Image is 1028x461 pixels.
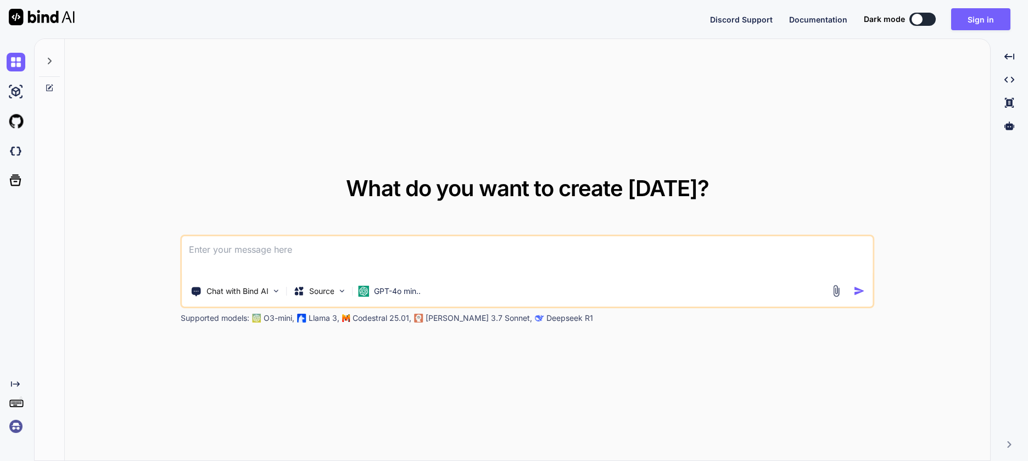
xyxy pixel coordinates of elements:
[546,313,593,324] p: Deepseek R1
[343,314,350,322] img: Mistral-AI
[864,14,905,25] span: Dark mode
[7,53,25,71] img: chat
[7,417,25,436] img: signin
[426,313,532,324] p: [PERSON_NAME] 3.7 Sonnet,
[7,82,25,101] img: ai-studio
[359,286,370,297] img: GPT-4o mini
[253,314,261,323] img: GPT-4
[7,112,25,131] img: githubLight
[374,286,421,297] p: GPT-4o min..
[789,14,847,25] button: Documentation
[272,286,281,296] img: Pick Tools
[535,314,544,323] img: claude
[206,286,269,297] p: Chat with Bind AI
[853,285,865,297] img: icon
[309,286,334,297] p: Source
[710,14,773,25] button: Discord Support
[309,313,339,324] p: Llama 3,
[7,142,25,160] img: darkCloudIdeIcon
[264,313,294,324] p: O3-mini,
[298,314,306,323] img: Llama2
[353,313,411,324] p: Codestral 25.01,
[789,15,847,24] span: Documentation
[346,175,709,202] span: What do you want to create [DATE]?
[830,285,842,297] img: attachment
[415,314,423,323] img: claude
[338,286,347,296] img: Pick Models
[9,9,75,25] img: Bind AI
[710,15,773,24] span: Discord Support
[951,8,1010,30] button: Sign in
[181,313,249,324] p: Supported models:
